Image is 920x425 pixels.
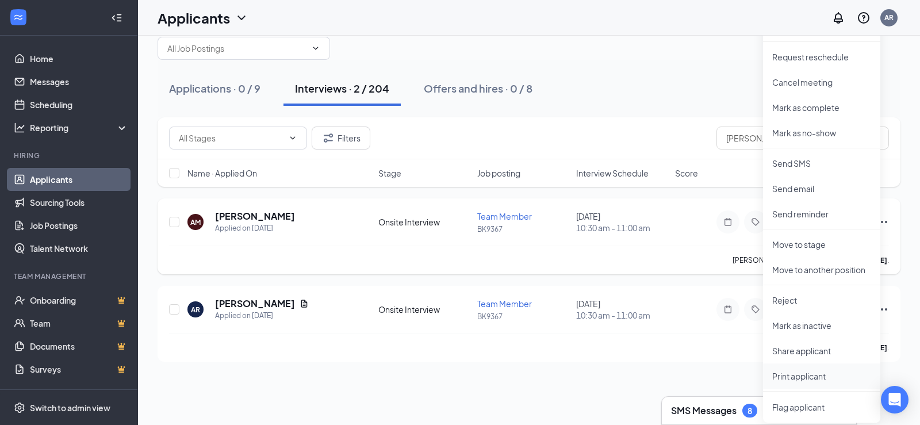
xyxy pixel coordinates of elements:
div: Offers and hires · 0 / 8 [424,81,532,95]
div: Onsite Interview [378,216,470,228]
span: Interview Schedule [576,167,649,179]
span: 10:30 am - 11:00 am [576,309,668,321]
svg: ChevronDown [235,11,248,25]
div: Applications · 0 / 9 [169,81,260,95]
span: Stage [378,167,401,179]
h1: Applicants [158,8,230,28]
a: SurveysCrown [30,358,128,381]
svg: Document [300,299,309,308]
div: Hiring [14,151,126,160]
svg: ChevronDown [311,44,320,53]
svg: ChevronDown [288,133,297,143]
svg: Ellipses [875,303,889,316]
svg: Filter [321,131,335,145]
svg: WorkstreamLogo [13,12,24,23]
svg: Settings [14,402,25,413]
div: Open Intercom Messenger [881,386,908,413]
div: Applied on [DATE] [215,223,295,234]
a: OnboardingCrown [30,289,128,312]
a: Job Postings [30,214,128,237]
a: Messages [30,70,128,93]
a: Applicants [30,168,128,191]
input: All Job Postings [167,42,306,55]
div: Switch to admin view [30,402,110,413]
div: Team Management [14,271,126,281]
input: All Stages [179,132,283,144]
div: Interviews · 2 / 204 [295,81,389,95]
svg: Ellipses [875,215,889,229]
h5: [PERSON_NAME] [215,297,295,310]
span: Score [675,167,698,179]
div: AR [884,13,894,22]
p: Send reminder [772,208,871,220]
span: Name · Applied On [187,167,257,179]
span: Team Member [477,211,532,221]
p: [PERSON_NAME] has applied more than . [733,255,889,265]
div: [DATE] [576,210,668,233]
div: 8 [747,406,752,416]
a: Sourcing Tools [30,191,128,214]
div: AR [191,305,200,315]
p: BK9367 [477,224,569,234]
a: Talent Network [30,237,128,260]
a: TeamCrown [30,312,128,335]
a: DocumentsCrown [30,335,128,358]
svg: Tag [749,305,762,314]
input: Search in interviews [716,127,889,150]
span: Job posting [477,167,520,179]
a: Home [30,47,128,70]
svg: Note [721,305,735,314]
svg: Notifications [831,11,845,25]
div: [DATE] [576,298,668,321]
svg: QuestionInfo [857,11,871,25]
svg: Collapse [111,12,122,24]
div: Reporting [30,122,129,133]
h5: [PERSON_NAME] [215,210,295,223]
p: BK9367 [477,312,569,321]
a: Scheduling [30,93,128,116]
div: AM [190,217,201,227]
div: Applied on [DATE] [215,310,309,321]
h3: SMS Messages [671,404,737,417]
svg: Analysis [14,122,25,133]
span: Team Member [477,298,532,309]
span: 10:30 am - 11:00 am [576,222,668,233]
button: Filter Filters [312,127,370,150]
div: Onsite Interview [378,304,470,315]
svg: Tag [749,217,762,227]
svg: Note [721,217,735,227]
